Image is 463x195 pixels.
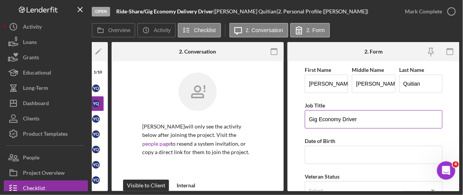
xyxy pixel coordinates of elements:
iframe: Intercom live chat [437,161,455,180]
button: Grants [4,50,88,65]
button: Loans [4,34,88,50]
div: Y Q [92,130,100,138]
button: Dashboard [4,96,88,111]
div: Y Q [92,176,100,184]
span: 4 [453,161,459,167]
div: Clients [23,111,39,128]
div: Dashboard [23,96,49,113]
div: Y Q [92,100,100,107]
p: [PERSON_NAME] will only see the activity below after joining the project. Visit the to resend a s... [142,122,253,157]
label: Job Title [305,102,325,109]
button: Clients [4,111,88,126]
div: 2. Conversation [179,49,216,55]
label: Last Name [399,67,424,73]
label: Activity [154,27,171,33]
div: 2. Personal Profile ([PERSON_NAME]) [278,8,368,15]
a: people page [142,140,171,147]
div: Project Overview [23,165,65,182]
b: Ride-Share/Gig Economy Delivery Driver [116,8,213,15]
div: Visible to Client [127,180,165,191]
div: 2. Form [364,49,383,55]
div: Select... [309,188,327,194]
div: Y Q [92,115,100,123]
button: Mark Complete [397,4,459,19]
div: | [116,8,215,15]
button: Educational [4,65,88,80]
button: People [4,150,88,165]
button: Project Overview [4,165,88,180]
label: Overview [108,27,130,33]
button: 2. Form [290,23,330,37]
button: 2. Conversation [229,23,288,37]
div: [PERSON_NAME] Quitian | [215,8,278,15]
div: Mark Complete [405,4,442,19]
label: 2. Form [307,27,325,33]
button: Internal [173,180,199,191]
div: Educational [23,65,51,82]
div: Long-Term [23,80,48,97]
div: Loans [23,34,37,52]
div: Grants [23,50,39,67]
div: Y Q [92,84,100,92]
label: Checklist [194,27,216,33]
button: Activity [137,23,175,37]
div: Open [92,7,110,16]
button: Activity [4,19,88,34]
button: Visible to Client [123,180,169,191]
button: Product Templates [4,126,88,141]
button: Long-Term [4,80,88,96]
button: Overview [92,23,135,37]
label: Middle Name [352,67,384,73]
div: Y Q [92,161,100,169]
div: Activity [23,19,42,36]
label: First Name [305,67,331,73]
div: Y Q [92,146,100,153]
label: 2. Conversation [246,27,283,33]
div: 1 / 10 [88,70,102,75]
label: Date of Birth [305,138,335,144]
div: Internal [177,180,195,191]
div: Product Templates [23,126,68,143]
button: Checklist [178,23,221,37]
div: People [23,150,39,167]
